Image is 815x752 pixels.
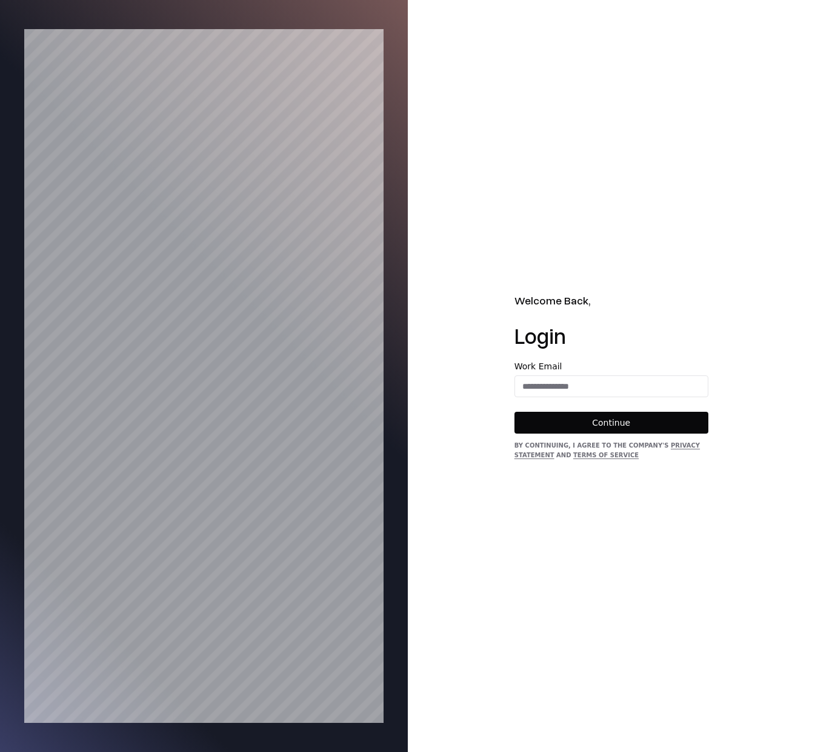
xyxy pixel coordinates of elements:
label: Work Email [514,362,708,371]
a: Privacy Statement [514,442,700,458]
h2: Welcome Back, [514,292,708,309]
button: Continue [514,412,708,434]
a: Terms of Service [573,452,639,458]
h1: Login [514,323,708,347]
div: By continuing, I agree to the Company's and [514,441,708,460]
